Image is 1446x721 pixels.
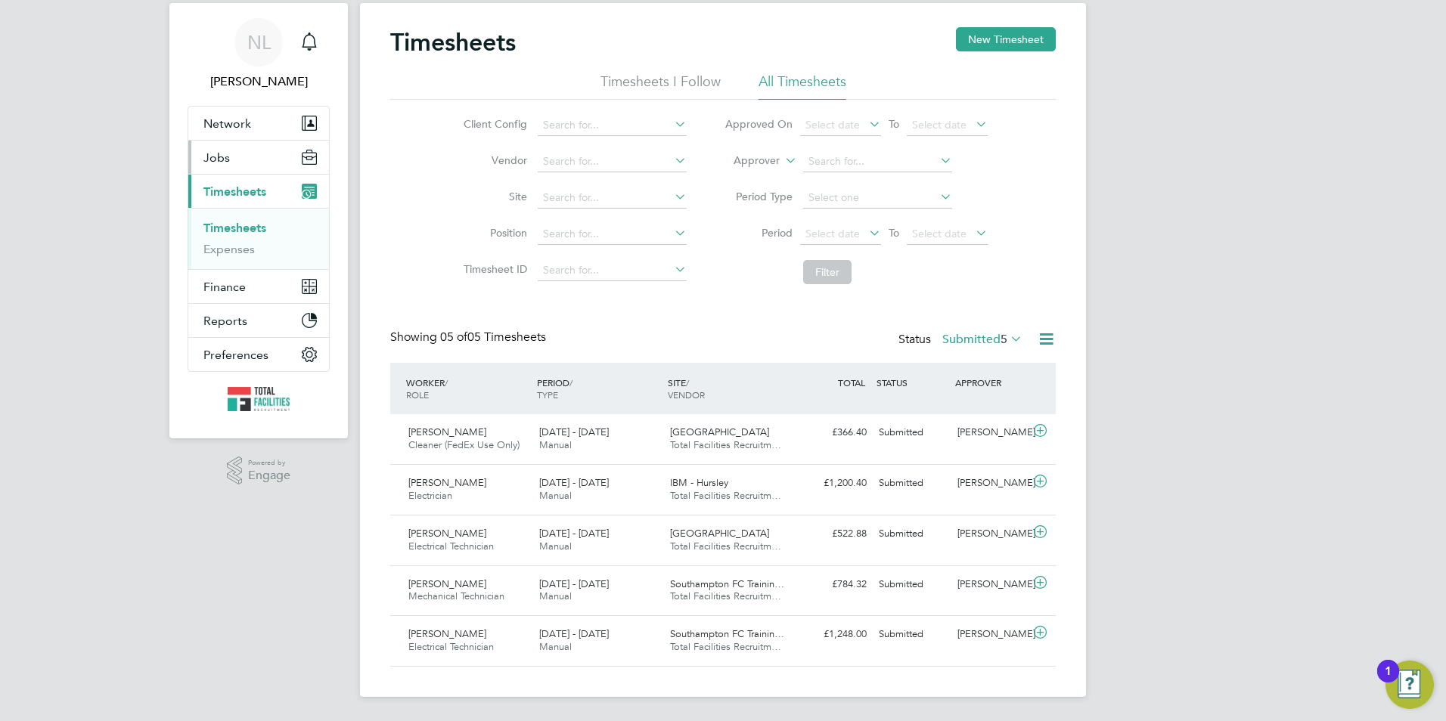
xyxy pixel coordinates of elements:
[873,521,951,546] div: Submitted
[873,369,951,396] div: STATUS
[459,262,527,276] label: Timesheet ID
[538,260,687,281] input: Search for...
[670,425,769,438] span: [GEOGRAPHIC_DATA]
[794,471,873,496] div: £1,200.40
[803,260,852,284] button: Filter
[408,438,520,451] span: Cleaner (FedEx Use Only)
[459,153,527,167] label: Vendor
[873,622,951,647] div: Submitted
[459,117,527,131] label: Client Config
[408,577,486,590] span: [PERSON_NAME]
[600,73,721,100] li: Timesheets I Follow
[794,622,873,647] div: £1,248.00
[459,190,527,203] label: Site
[408,640,494,653] span: Electrical Technician
[227,456,291,485] a: Powered byEngage
[670,527,769,540] span: [GEOGRAPHIC_DATA]
[408,627,486,640] span: [PERSON_NAME]
[440,330,467,345] span: 05 of
[670,438,781,451] span: Total Facilities Recruitm…
[873,420,951,445] div: Submitted
[759,73,846,100] li: All Timesheets
[884,223,904,243] span: To
[390,27,516,57] h2: Timesheets
[805,118,860,132] span: Select date
[951,572,1030,597] div: [PERSON_NAME]
[248,456,290,469] span: Powered by
[408,540,494,552] span: Electrical Technician
[794,420,873,445] div: £366.40
[203,314,247,328] span: Reports
[1001,332,1007,347] span: 5
[569,376,573,388] span: /
[670,476,728,489] span: IBM - Hursley
[1385,671,1392,691] div: 1
[247,32,271,52] span: NL
[539,489,572,502] span: Manual
[408,527,486,540] span: [PERSON_NAME]
[539,425,609,438] span: [DATE] - [DATE]
[390,330,549,345] div: Showing
[884,114,904,134] span: To
[188,73,330,91] span: Nicola Lawrence
[188,208,329,269] div: Timesheets
[951,420,1030,445] div: [PERSON_NAME]
[203,348,268,362] span: Preferences
[670,627,784,640] span: Southampton FC Trainin…
[203,242,255,256] a: Expenses
[188,338,329,371] button: Preferences
[203,150,230,165] span: Jobs
[912,227,967,240] span: Select date
[408,589,504,602] span: Mechanical Technician
[539,577,609,590] span: [DATE] - [DATE]
[712,153,780,169] label: Approver
[803,151,952,172] input: Search for...
[248,469,290,482] span: Engage
[445,376,448,388] span: /
[668,388,705,401] span: VENDOR
[670,540,781,552] span: Total Facilities Recruitm…
[406,388,429,401] span: ROLE
[539,640,572,653] span: Manual
[188,387,330,411] a: Go to home page
[188,141,329,174] button: Jobs
[794,572,873,597] div: £784.32
[459,226,527,240] label: Position
[538,151,687,172] input: Search for...
[539,540,572,552] span: Manual
[228,387,290,411] img: tfrecruitment-logo-retina.png
[670,577,784,590] span: Southampton FC Trainin…
[956,27,1056,51] button: New Timesheet
[725,117,793,131] label: Approved On
[188,18,330,91] a: NL[PERSON_NAME]
[169,3,348,438] nav: Main navigation
[440,330,546,345] span: 05 Timesheets
[538,224,687,245] input: Search for...
[539,476,609,489] span: [DATE] - [DATE]
[803,187,952,209] input: Select one
[1385,661,1434,709] button: Open Resource Center, 1 new notification
[942,332,1022,347] label: Submitted
[203,184,266,199] span: Timesheets
[203,221,266,235] a: Timesheets
[538,115,687,136] input: Search for...
[805,227,860,240] span: Select date
[951,521,1030,546] div: [PERSON_NAME]
[873,471,951,496] div: Submitted
[539,589,572,602] span: Manual
[670,489,781,502] span: Total Facilities Recruitm…
[188,270,329,303] button: Finance
[686,376,689,388] span: /
[670,640,781,653] span: Total Facilities Recruitm…
[725,190,793,203] label: Period Type
[912,118,967,132] span: Select date
[539,527,609,540] span: [DATE] - [DATE]
[898,330,1026,351] div: Status
[725,226,793,240] label: Period
[538,187,687,209] input: Search for...
[402,369,533,408] div: WORKER
[873,572,951,597] div: Submitted
[951,369,1030,396] div: APPROVER
[408,489,452,502] span: Electrician
[188,304,329,337] button: Reports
